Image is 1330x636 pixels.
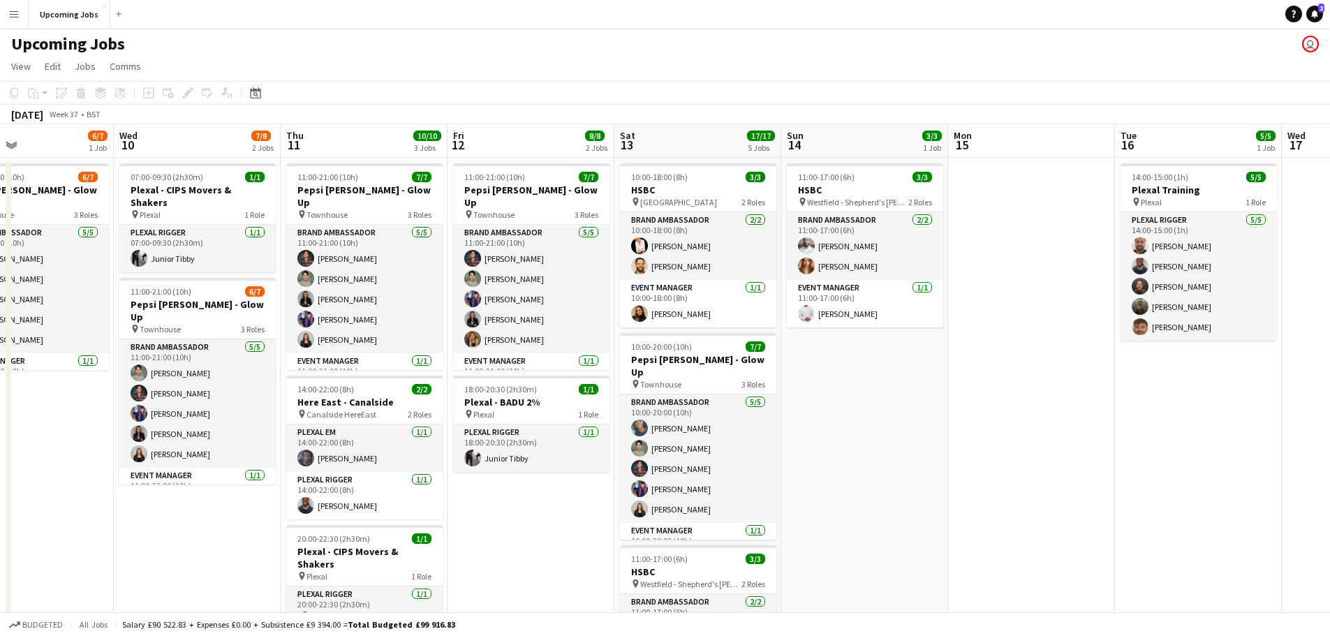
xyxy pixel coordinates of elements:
span: Edit [45,60,61,73]
span: All jobs [77,619,110,630]
span: Comms [110,60,141,73]
a: Comms [104,57,147,75]
div: [DATE] [11,108,43,121]
h1: Upcoming Jobs [11,34,125,54]
span: Total Budgeted £99 916.83 [348,619,455,630]
div: Salary £90 522.83 + Expenses £0.00 + Subsistence £9 394.00 = [122,619,455,630]
app-user-avatar: Amy Williamson [1302,36,1319,52]
div: BST [87,109,101,119]
span: 2 [1318,3,1324,13]
span: Week 37 [46,109,81,119]
a: Jobs [69,57,101,75]
button: Budgeted [7,617,65,633]
a: View [6,57,36,75]
a: Edit [39,57,66,75]
span: View [11,60,31,73]
span: Jobs [75,60,96,73]
span: Budgeted [22,620,63,630]
button: Upcoming Jobs [29,1,110,28]
a: 2 [1306,6,1323,22]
